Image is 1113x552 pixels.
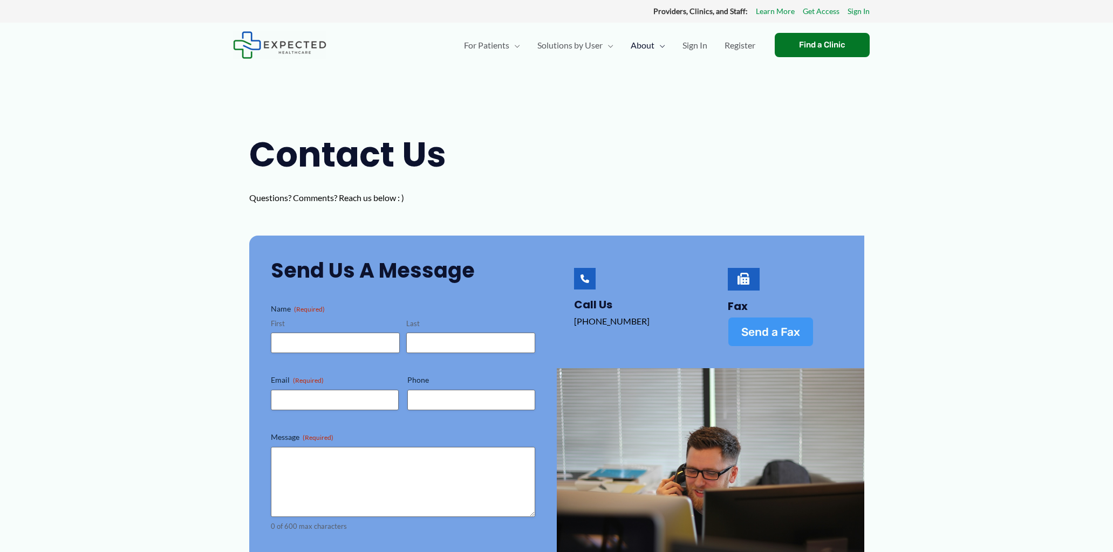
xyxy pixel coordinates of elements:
label: First [271,319,400,329]
span: Send a Fax [741,326,800,337]
h1: Contact Us [249,130,470,179]
span: (Required) [294,305,325,313]
span: Solutions by User [537,26,603,64]
span: (Required) [293,376,324,384]
a: Sign In [848,4,870,18]
label: Phone [407,375,535,385]
label: Message [271,432,535,443]
a: Learn More [756,4,795,18]
span: Menu Toggle [603,26,613,64]
span: Register [725,26,755,64]
span: Sign In [682,26,707,64]
a: Find a Clinic [775,33,870,57]
a: Call Us [574,268,596,289]
a: Sign In [674,26,716,64]
div: 0 of 600 max characters [271,521,535,532]
a: Solutions by UserMenu Toggle [529,26,622,64]
a: AboutMenu Toggle [622,26,674,64]
label: Email [271,375,399,385]
a: For PatientsMenu Toggle [455,26,529,64]
h4: Fax [728,300,843,313]
label: Last [406,319,535,329]
p: [PHONE_NUMBER]‬‬ [574,313,689,329]
h2: Send Us a Message [271,257,535,284]
a: Register [716,26,764,64]
span: Menu Toggle [509,26,520,64]
legend: Name [271,303,325,314]
span: About [631,26,654,64]
a: Send a Fax [728,317,814,347]
a: Get Access [803,4,839,18]
p: Questions? Comments? Reach us below : ) [249,190,470,206]
nav: Primary Site Navigation [455,26,764,64]
span: For Patients [464,26,509,64]
span: (Required) [303,433,333,441]
a: Call Us [574,297,612,312]
strong: Providers, Clinics, and Staff: [653,6,748,16]
span: Menu Toggle [654,26,665,64]
img: Expected Healthcare Logo - side, dark font, small [233,31,326,59]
